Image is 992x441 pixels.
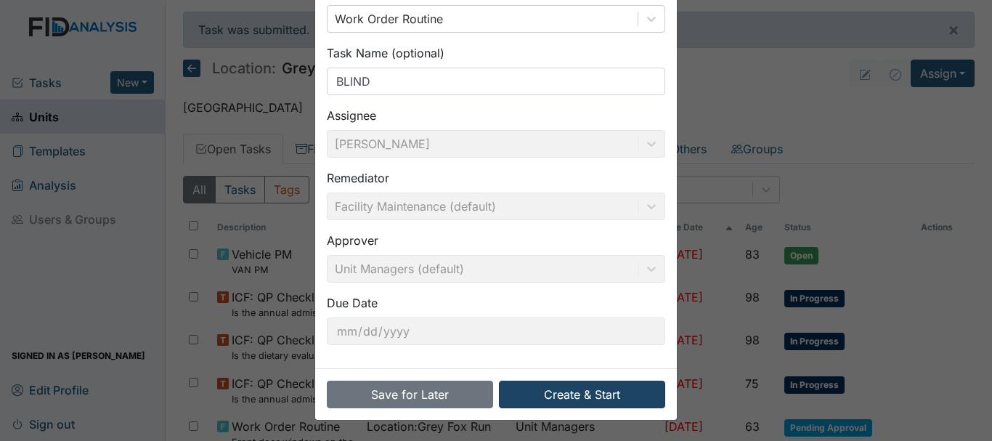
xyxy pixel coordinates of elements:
[327,107,376,124] label: Assignee
[499,381,665,408] button: Create & Start
[335,10,443,28] div: Work Order Routine
[327,44,444,62] label: Task Name (optional)
[327,381,493,408] button: Save for Later
[327,294,378,312] label: Due Date
[327,169,389,187] label: Remediator
[327,232,378,249] label: Approver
